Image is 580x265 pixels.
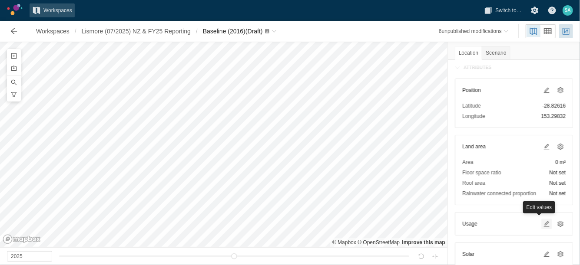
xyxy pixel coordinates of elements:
a: Grid view (Ctrl+Shift+2) [541,25,555,37]
h3: Solar [462,250,474,258]
span: / [72,24,79,38]
span: Not set [549,189,566,198]
div: Attributes [451,60,577,75]
a: Workspaces [33,24,72,38]
span: Workspaces [36,27,70,36]
span: 153.29832 [541,112,566,121]
span: Baseline (2016) (Draft) [203,28,263,35]
span: Rainwater connected proportion [462,189,536,198]
span: Longitude [462,112,485,121]
a: Mapbox [332,239,356,245]
button: Switch to… [481,3,524,17]
span: / [193,24,200,38]
span: Lismore (07/2025) NZ & FY25 Reporting [82,27,191,36]
a: Mapbox logo [3,234,41,244]
a: Workspaces [30,3,75,17]
div: Scenario [482,46,510,60]
span: Workspaces [43,6,72,15]
div: 6 unpublished modification s [439,27,502,36]
button: Map view (Ctrl+Shift+1) [527,25,540,37]
a: Map feedback [402,239,445,245]
span: -28.82616 [542,101,566,110]
div: SA [563,5,573,16]
a: OpenStreetMap [358,239,400,245]
h3: Land area [462,142,486,151]
span: Not set [549,168,566,177]
button: Baseline (2016)(Draft) [200,24,279,38]
div: Edit values [523,201,556,213]
span: Area [462,158,473,167]
span: 0 m² [555,158,566,167]
h3: Position [462,86,481,95]
a: Lismore (07/2025) NZ & FY25 Reporting [79,24,193,38]
span: Latitude [462,101,481,110]
button: 6unpublished modifications [436,24,511,38]
h3: Usage [462,219,477,228]
span: Roof area [462,179,485,187]
div: Attributes [460,64,491,72]
nav: Breadcrumb [33,24,279,38]
span: Not set [549,179,566,187]
span: Switch to… [495,6,522,15]
span: Floor space ratio [462,168,501,177]
div: Location [455,46,482,60]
